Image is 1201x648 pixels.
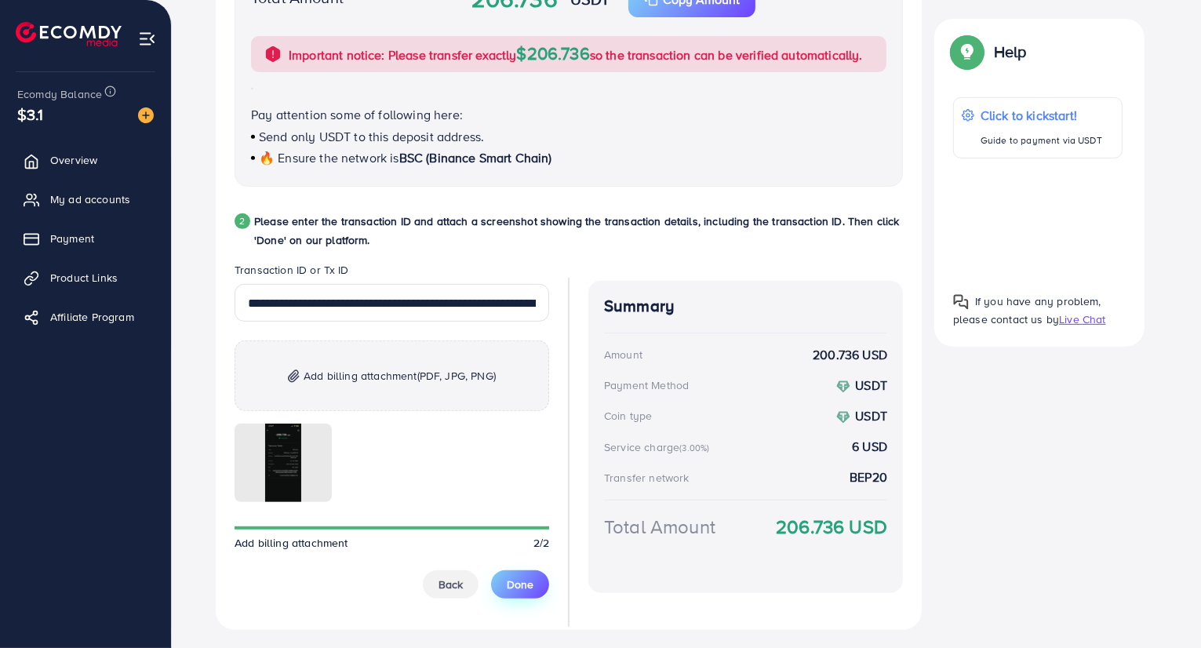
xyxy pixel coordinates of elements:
a: Payment [12,223,159,254]
img: menu [138,30,156,48]
span: Payment [50,231,94,246]
strong: 200.736 USD [813,346,887,364]
span: Affiliate Program [50,309,134,325]
iframe: Chat [1134,577,1189,636]
span: Product Links [50,270,118,286]
div: Transfer network [604,470,690,486]
span: If you have any problem, please contact us by [953,293,1101,327]
span: Back [439,577,463,592]
legend: Transaction ID or Tx ID [235,262,549,284]
span: Live Chat [1059,311,1105,327]
img: Popup guide [953,294,969,310]
a: Product Links [12,262,159,293]
button: Done [491,570,549,599]
small: (3.00%) [679,442,709,454]
span: Ecomdy Balance [17,86,102,102]
a: Overview [12,144,159,176]
a: My ad accounts [12,184,159,215]
span: Done [507,577,533,592]
div: Payment Method [604,377,689,393]
img: coin [836,410,850,424]
strong: 206.736 USD [776,513,887,541]
p: Click to kickstart! [981,106,1102,125]
img: Popup guide [953,38,981,66]
span: My ad accounts [50,191,130,207]
div: Amount [604,347,642,362]
div: 2 [235,213,250,229]
div: Total Amount [604,513,715,541]
span: 🔥 Ensure the network is [259,149,399,166]
span: (PDF, JPG, PNG) [417,368,496,384]
p: Send only USDT to this deposit address. [251,127,886,146]
strong: USDT [855,407,887,424]
p: Guide to payment via USDT [981,131,1102,150]
span: $206.736 [517,41,590,65]
img: img uploaded [265,424,301,502]
p: Important notice: Please transfer exactly so the transaction can be verified automatically. [289,44,863,64]
span: Add billing attachment [235,535,348,551]
img: logo [16,22,122,46]
a: Affiliate Program [12,301,159,333]
span: $3.1 [17,103,44,126]
span: 2/2 [533,535,549,551]
div: Coin type [604,408,652,424]
span: BSC (Binance Smart Chain) [399,149,552,166]
strong: BEP20 [850,468,887,486]
strong: 6 USD [852,438,887,456]
img: coin [836,380,850,394]
button: Back [423,570,479,599]
img: img [288,370,300,383]
span: Add billing attachment [304,366,496,385]
p: Please enter the transaction ID and attach a screenshot showing the transaction details, includin... [254,212,903,249]
span: Overview [50,152,97,168]
img: alert [264,45,282,64]
p: Pay attention some of following here: [251,105,886,124]
h4: Summary [604,297,887,316]
img: image [138,107,154,123]
strong: USDT [855,377,887,394]
div: Service charge [604,439,714,455]
p: Help [994,42,1027,61]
